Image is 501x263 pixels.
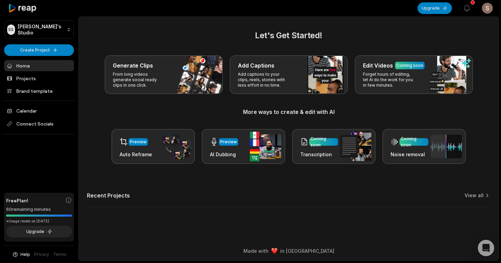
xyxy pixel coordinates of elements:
div: *Usage resets on [DATE] [6,219,72,224]
div: Coming soon [310,136,337,148]
div: Coming soon [396,62,423,69]
a: Privacy [34,251,49,258]
p: Forget hours of editing, let AI do the work for you in few minutes. [363,72,416,88]
img: ai_dubbing.png [250,132,281,161]
div: Preview [130,139,147,145]
h3: Generate Clips [113,61,153,70]
button: Upgrade [6,226,72,237]
button: Create Project [4,44,74,56]
h3: AI Dubbing [210,151,238,158]
h3: Edit Videos [363,61,393,70]
button: Upgrade [417,2,452,14]
a: Calendar [4,105,74,116]
img: auto_reframe.png [160,133,191,160]
h3: Noise removal [391,151,428,158]
h2: Recent Projects [87,192,130,199]
a: Brand template [4,85,74,97]
h3: Auto Reframe [120,151,152,158]
p: Add captions to your clips, reels, stories with less effort in no time. [238,72,291,88]
span: Connect Socials [4,118,74,130]
a: Projects [4,73,74,84]
span: Free Plan! [6,197,28,204]
div: Open Intercom Messenger [478,240,494,256]
a: Terms [53,251,66,258]
div: Coming soon [401,136,427,148]
h3: Transcription [300,151,338,158]
div: Made with in [GEOGRAPHIC_DATA] [85,247,492,254]
a: Home [4,60,74,71]
button: Help [12,251,30,258]
img: transcription.png [340,132,371,161]
a: View all [465,192,484,199]
h3: Add Captions [238,61,274,70]
img: heart emoji [271,248,277,254]
div: SS [7,25,15,35]
div: 60 remaining minutes [6,206,72,213]
img: noise_removal.png [430,135,462,158]
p: From long videos generate social ready clips in one click. [113,72,166,88]
div: Preview [220,139,237,145]
h3: More ways to create & edit with AI [87,108,490,116]
h2: Let's Get Started! [87,29,490,42]
p: [PERSON_NAME]'s Studio [18,24,64,36]
span: Help [20,251,30,258]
